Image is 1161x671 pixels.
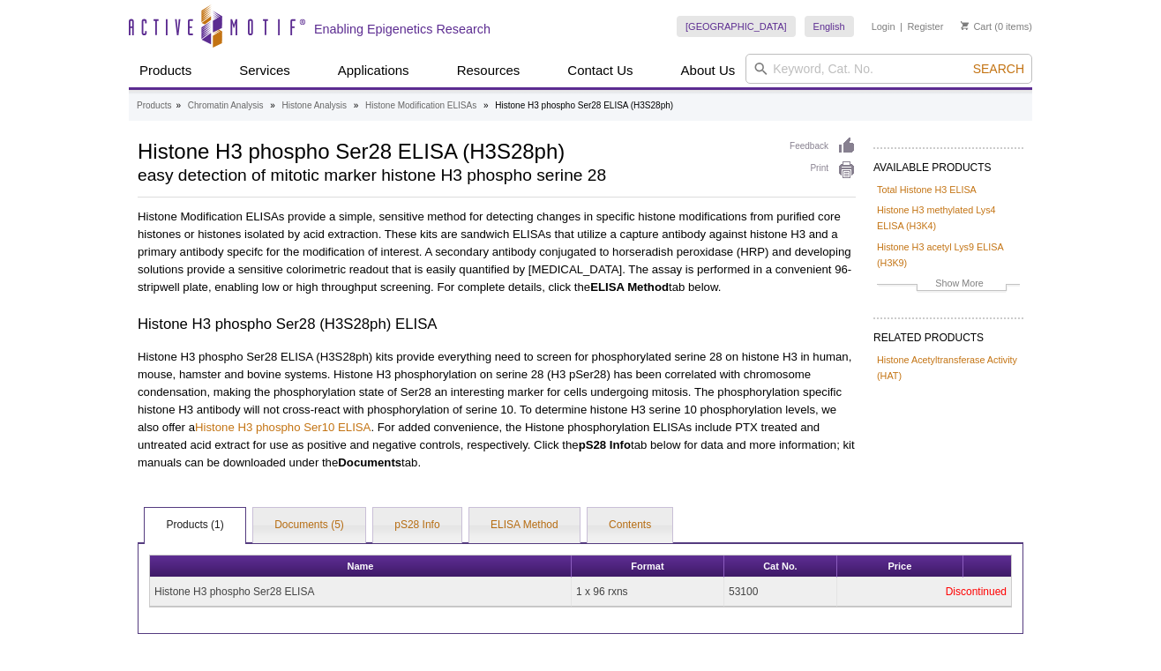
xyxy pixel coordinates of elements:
a: Products [137,98,171,114]
a: Login [872,20,895,33]
a: Cart [961,20,992,33]
a: Resources [446,54,531,87]
a: ELISA Method [469,508,580,543]
td: 53100 [724,578,837,607]
th: Format [572,555,724,578]
a: Histone Analysis [282,98,347,114]
p: Histone H3 phospho Ser28 ELISA (H3S28ph) kits provide everything need to screen for phosphorylate... [138,348,856,472]
a: Register [907,20,943,33]
strong: Documents [338,456,401,469]
img: Your Cart [961,21,969,30]
a: Histone H3 acetyl Lys9 ELISA (H3K9) [877,239,1020,271]
li: » [354,101,359,110]
h2: AVAILABLE PRODUCTS [873,147,1023,179]
strong: ELISA Method [590,280,669,294]
th: Name [150,555,572,578]
a: Products [129,54,202,87]
h1: Histone H3 phospho Ser28 ELISA (H3S28ph) [138,137,772,163]
th: Price [837,555,963,578]
h2: Enabling Epigenetics Research [314,21,491,37]
span: Search [973,62,1024,76]
a: Chromatin Analysis [188,98,264,114]
h2: easy detection of mitotic marker histone H3 phospho serine 28 [138,168,772,183]
li: » [176,101,181,110]
a: Total Histone H3 ELISA [877,182,977,198]
a: Applications [327,54,420,87]
button: Search [968,61,1030,77]
a: Histone Modification ELISAs [365,98,476,114]
a: pS28 Info [373,508,461,543]
a: English [805,16,854,37]
a: Show More [877,275,1020,295]
a: Products (1) [145,508,244,543]
a: About Us [670,54,746,87]
a: Histone Acetyltransferase Activity (HAT) [877,352,1020,384]
li: » [270,101,275,110]
td: 1 x 96 rxns [572,578,724,607]
a: Contact Us [557,54,643,87]
li: » [483,101,489,110]
a: Histone H3 methylated Lys4 ELISA (H3K4) [877,202,1020,234]
a: Histone H3 phospho Ser10 ELISA [195,421,371,434]
input: Keyword, Cat. No. [745,54,1032,84]
li: | [900,16,903,37]
td: Histone H3 phospho Ser28 ELISA [150,578,572,607]
a: Feedback [790,137,856,156]
a: Services [228,54,301,87]
h3: Histone H3 phospho Ser28 (H3S28ph) ELISA [138,314,856,335]
a: Contents [588,508,672,543]
a: Print [790,160,856,180]
a: Documents (5) [253,508,365,543]
td: Discontinued [837,578,1011,607]
a: [GEOGRAPHIC_DATA] [677,16,796,37]
th: Cat No. [724,555,837,578]
h2: RELATED PRODUCTS [873,317,1023,349]
p: Histone Modification ELISAs provide a simple, sensitive method for detecting changes in specific ... [138,208,856,296]
li: (0 items) [961,16,1032,37]
li: Histone H3 phospho Ser28 ELISA (H3S28ph) [495,101,673,110]
strong: pS28 Info [579,438,631,451]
